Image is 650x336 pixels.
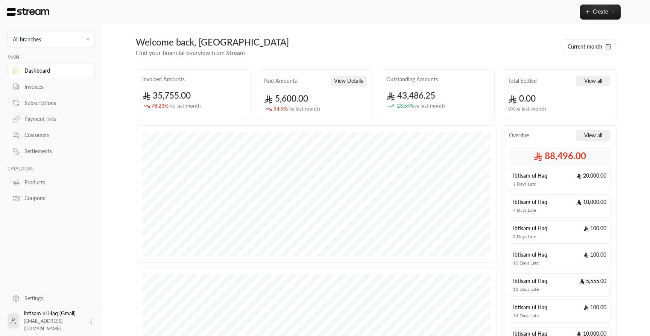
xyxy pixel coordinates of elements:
a: Settlements [8,144,95,159]
span: Ibtisam ul Haq [513,304,547,311]
img: Logo [6,8,50,16]
h2: Total Settled [508,77,537,85]
span: Ibtisam ul Haq [513,198,547,206]
button: View Details [331,76,366,86]
button: Create [580,5,621,20]
a: Customers [8,128,95,143]
a: Products [8,175,95,190]
div: Subscriptions [24,99,85,107]
span: 2 Days Late [513,181,536,187]
a: Ibtisam ul Haq 100.0014 Days Late [509,300,611,323]
div: Ibtisam ul Haq (Gmail) [24,310,83,332]
div: Payment links [24,115,85,123]
a: Dashboard [8,64,95,78]
span: vs last month [414,102,445,109]
a: Coupons [8,191,95,206]
a: Ibtisam ul Haq 5,555.0010 Days Late [509,273,611,296]
span: Create [593,8,608,15]
span: 9 Days Late [513,234,536,240]
span: vs last month [170,102,201,109]
div: Products [24,179,85,186]
a: Ibtisam ul Haq 100.009 Days Late [509,220,611,244]
span: Ibtisam ul Haq [513,172,547,179]
div: Coupons [24,195,85,202]
span: 100.00 [583,225,606,232]
a: Invoices [8,80,95,94]
div: Dashboard [24,67,85,74]
span: 10,000.00 [576,198,606,206]
span: Ibtisam ul Haq [513,277,547,285]
span: 100.00 [583,304,606,311]
span: 5,555.00 [579,277,606,285]
span: 4 Days Late [513,207,536,213]
span: Find your financial overview from Stream [136,49,245,56]
span: vs last month [289,105,320,112]
span: 14 Days Late [513,313,539,319]
button: View all [576,130,611,141]
span: [EMAIL_ADDRESS][DOMAIN_NAME] [24,318,63,331]
h2: Paid Amounts [264,77,297,85]
span: 43,486.25 [386,90,435,100]
span: 23.54 % [397,102,445,110]
p: MAIN [8,55,95,61]
a: Ibtisam ul Haq 20,000.002 Days Late [509,168,611,191]
span: Ibtisam ul Haq [513,225,547,232]
span: 20,000.00 [576,172,606,179]
a: Ibtisam ul Haq 100.0010 Days Late [509,247,611,270]
span: 94.9 % [273,105,320,113]
span: 78.23 % [151,102,201,110]
span: 88,496.00 [533,150,586,162]
span: 5,600.00 [264,93,308,103]
h2: Outstanding Amounts [386,76,438,83]
div: All branches [13,35,41,43]
span: 35,755.00 [142,90,191,100]
a: Ibtisam ul Haq 10,000.004 Days Late [509,194,611,217]
span: 0 % vs last month [508,105,546,113]
a: Subscriptions [8,96,95,110]
a: Payment links [8,112,95,126]
button: Current month [563,39,616,54]
span: 10 Days Late [513,260,539,266]
div: Invoices [24,83,85,91]
span: 100.00 [583,251,606,258]
a: Settings [8,291,95,306]
span: 0.00 [508,93,536,103]
p: CATALOGUE [8,166,95,172]
button: All branches [8,32,95,47]
h2: Invoiced Amounts [142,76,185,83]
div: Customers [24,131,85,139]
div: Settings [24,295,85,302]
span: 10 Days Late [513,286,539,292]
span: Overdue [509,132,529,139]
div: Settlements [24,147,85,155]
button: View all [576,76,611,86]
span: Ibtisam ul Haq [513,251,547,258]
div: Welcome back, [GEOGRAPHIC_DATA] [136,36,555,48]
